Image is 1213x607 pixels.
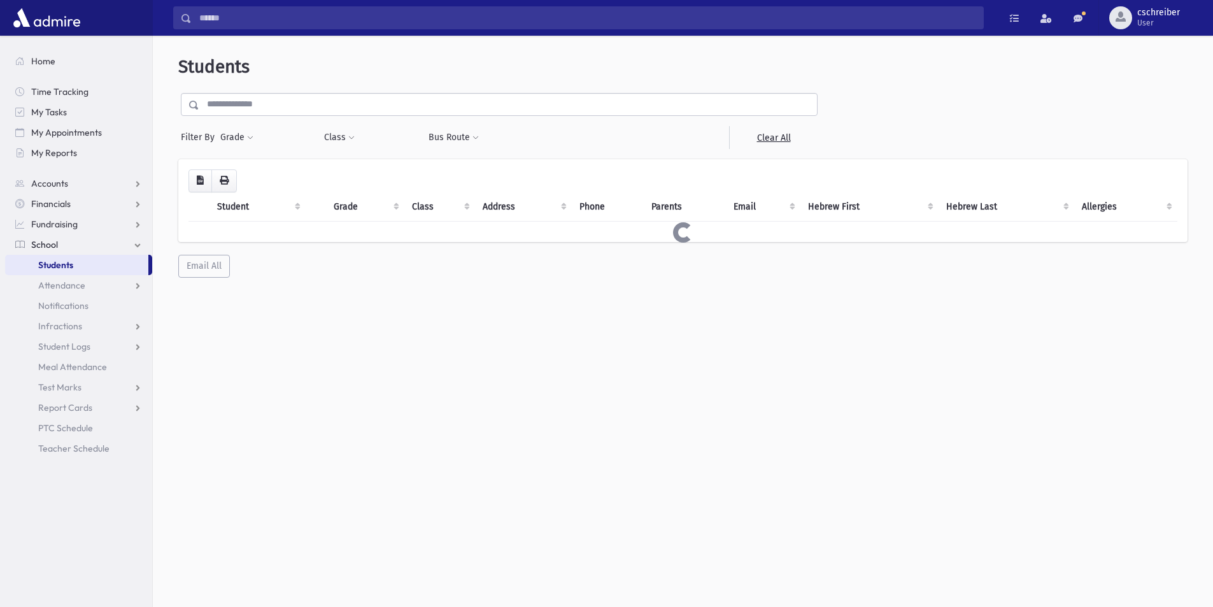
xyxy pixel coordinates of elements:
th: Phone [572,192,644,222]
span: My Tasks [31,106,67,118]
th: Address [475,192,572,222]
span: Financials [31,198,71,210]
span: Students [38,259,73,271]
th: Student [209,192,306,222]
th: Allergies [1074,192,1177,222]
span: Students [178,56,250,77]
span: Meal Attendance [38,361,107,373]
th: Class [404,192,476,222]
a: Infractions [5,316,152,336]
a: Teacher Schedule [5,438,152,459]
span: Notifications [38,300,89,311]
span: Report Cards [38,402,92,413]
a: My Appointments [5,122,152,143]
a: Notifications [5,296,152,316]
a: PTC Schedule [5,418,152,438]
th: Grade [326,192,404,222]
a: Attendance [5,275,152,296]
a: Report Cards [5,397,152,418]
span: My Appointments [31,127,102,138]
a: Meal Attendance [5,357,152,377]
a: Clear All [729,126,818,149]
button: Bus Route [428,126,479,149]
a: Financials [5,194,152,214]
a: Accounts [5,173,152,194]
span: Student Logs [38,341,90,352]
span: Attendance [38,280,85,291]
img: AdmirePro [10,5,83,31]
th: Parents [644,192,726,222]
a: My Tasks [5,102,152,122]
span: Fundraising [31,218,78,230]
button: Email All [178,255,230,278]
button: Class [323,126,355,149]
a: Home [5,51,152,71]
span: Time Tracking [31,86,89,97]
span: My Reports [31,147,77,159]
a: Test Marks [5,377,152,397]
a: Time Tracking [5,82,152,102]
th: Hebrew Last [939,192,1075,222]
button: Grade [220,126,254,149]
span: Home [31,55,55,67]
span: PTC Schedule [38,422,93,434]
span: Test Marks [38,382,82,393]
a: My Reports [5,143,152,163]
button: Print [211,169,237,192]
button: CSV [188,169,212,192]
a: School [5,234,152,255]
span: cschreiber [1137,8,1180,18]
a: Student Logs [5,336,152,357]
th: Email [726,192,800,222]
span: Filter By [181,131,220,144]
a: Students [5,255,148,275]
span: School [31,239,58,250]
span: Infractions [38,320,82,332]
span: User [1137,18,1180,28]
span: Accounts [31,178,68,189]
th: Hebrew First [800,192,938,222]
input: Search [192,6,983,29]
span: Teacher Schedule [38,443,110,454]
a: Fundraising [5,214,152,234]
